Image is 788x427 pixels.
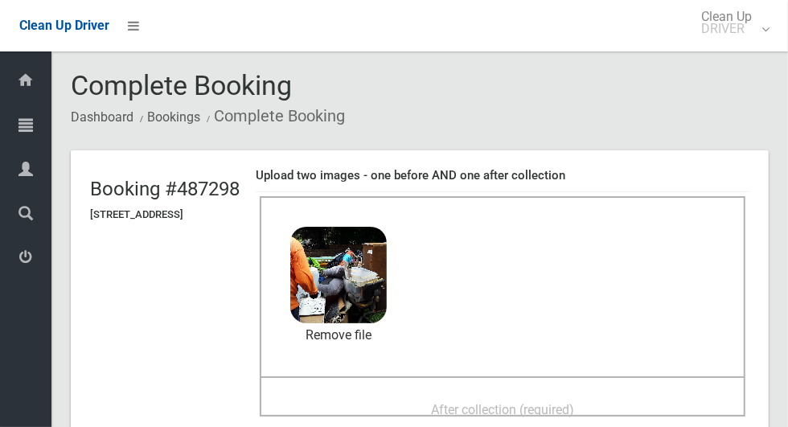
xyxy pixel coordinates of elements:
a: Bookings [147,109,200,125]
h5: [STREET_ADDRESS] [90,209,240,220]
span: After collection (required) [431,402,574,417]
a: Remove file [290,323,387,347]
span: Complete Booking [71,69,292,101]
a: Dashboard [71,109,133,125]
a: Clean Up Driver [19,14,109,38]
span: Clean Up [693,10,768,35]
small: DRIVER [701,23,752,35]
span: Clean Up Driver [19,18,109,33]
h4: Upload two images - one before AND one after collection [256,169,749,183]
h2: Booking #487298 [90,179,240,199]
li: Complete Booking [203,101,345,131]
